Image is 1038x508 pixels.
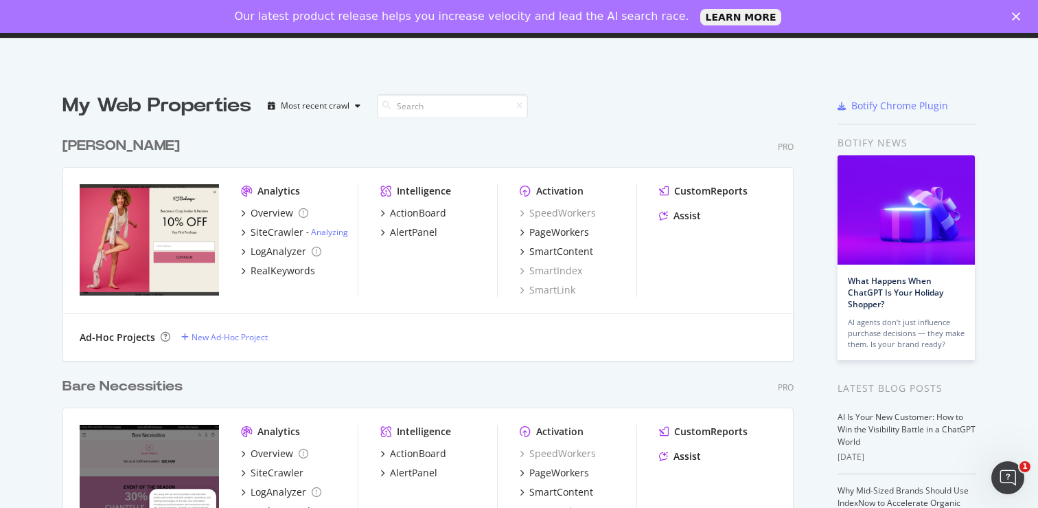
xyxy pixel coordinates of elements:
a: Overview [241,206,308,220]
img: What Happens When ChatGPT Is Your Holiday Shopper? [838,155,975,265]
div: Our latest product release helps you increase velocity and lead the AI search race. [235,10,689,23]
a: SmartContent [520,485,593,499]
a: SpeedWorkers [520,447,596,461]
div: Analytics [257,425,300,439]
input: Search [377,94,528,118]
div: Activation [536,184,584,198]
div: [PERSON_NAME] [62,136,180,156]
a: Analyzing [311,226,348,238]
a: AlertPanel [380,466,437,480]
div: CustomReports [674,184,748,198]
button: Most recent crawl [262,95,366,117]
span: 1 [1019,461,1030,472]
div: AlertPanel [390,466,437,480]
a: AlertPanel [380,225,437,239]
div: Close [1012,12,1026,21]
a: Overview [241,447,308,461]
a: Assist [659,209,701,223]
div: Intelligence [397,184,451,198]
a: SpeedWorkers [520,206,596,220]
a: LEARN MORE [700,9,782,25]
div: Botify news [838,135,976,151]
div: [DATE] [838,451,976,463]
div: - [306,226,348,238]
a: Assist [659,450,701,463]
a: SiteCrawler- Analyzing [241,225,348,239]
div: Most recent crawl [281,102,349,110]
a: New Ad-Hoc Project [181,331,268,343]
a: Bare Necessities [62,377,188,397]
div: SiteCrawler [251,225,303,239]
div: PageWorkers [529,225,589,239]
div: Pro [778,141,794,153]
a: LogAnalyzer [241,245,321,258]
a: CustomReports [659,425,748,439]
a: Botify Chrome Plugin [838,99,948,113]
a: LogAnalyzer [241,485,321,499]
div: Assist [673,450,701,463]
a: SmartContent [520,245,593,258]
div: Latest Blog Posts [838,381,976,396]
div: RealKeywords [251,264,315,278]
a: [PERSON_NAME] [62,136,185,156]
div: Activation [536,425,584,439]
div: Intelligence [397,425,451,439]
a: PageWorkers [520,466,589,480]
div: LogAnalyzer [251,245,306,258]
div: Pro [778,382,794,393]
div: Assist [673,209,701,223]
div: PageWorkers [529,466,589,480]
div: ActionBoard [390,206,446,220]
div: AlertPanel [390,225,437,239]
div: ActionBoard [390,447,446,461]
a: ActionBoard [380,206,446,220]
a: What Happens When ChatGPT Is Your Holiday Shopper? [848,275,943,310]
a: SmartIndex [520,264,582,278]
div: Overview [251,447,293,461]
img: www.pjsalvage.com [80,184,219,296]
iframe: Intercom live chat [991,461,1024,494]
div: Bare Necessities [62,377,183,397]
div: My Web Properties [62,92,251,120]
div: CustomReports [674,425,748,439]
div: New Ad-Hoc Project [192,331,268,343]
div: SmartContent [529,485,593,499]
div: LogAnalyzer [251,485,306,499]
div: Analytics [257,184,300,198]
div: SmartContent [529,245,593,258]
a: SmartLink [520,283,575,297]
a: RealKeywords [241,264,315,278]
div: Ad-Hoc Projects [80,331,155,344]
a: PageWorkers [520,225,589,239]
a: ActionBoard [380,447,446,461]
div: Overview [251,206,293,220]
a: SiteCrawler [241,466,303,480]
a: AI Is Your New Customer: How to Win the Visibility Battle in a ChatGPT World [838,411,976,448]
div: SiteCrawler [251,466,303,480]
div: Botify Chrome Plugin [851,99,948,113]
div: AI agents don’t just influence purchase decisions — they make them. Is your brand ready? [848,317,965,350]
a: CustomReports [659,184,748,198]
